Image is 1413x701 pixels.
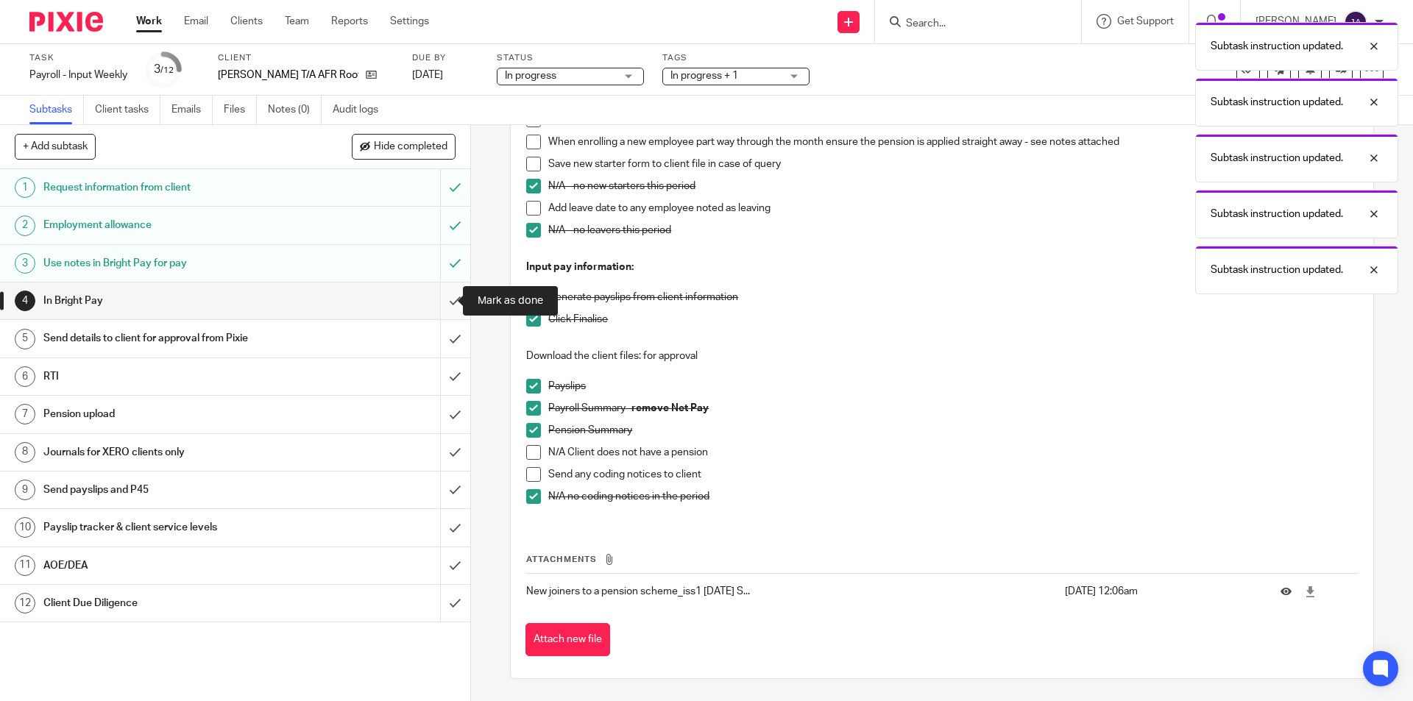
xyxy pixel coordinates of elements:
a: Work [136,14,162,29]
a: Settings [390,14,429,29]
div: 6 [15,366,35,387]
p: Click Finalise [548,312,1357,327]
h1: AOE/DEA [43,555,298,577]
a: Files [224,96,257,124]
div: Payroll - Input Weekly [29,68,127,82]
label: Status [497,52,644,64]
a: Audit logs [333,96,389,124]
div: 9 [15,480,35,500]
p: Generate payslips from client information [548,290,1357,305]
h1: Send payslips and P45 [43,479,298,501]
div: 2 [15,216,35,236]
span: In progress [505,71,556,81]
h1: Request information from client [43,177,298,199]
span: Hide completed [374,141,447,153]
div: 3 [154,61,174,78]
p: Payslips [548,379,1357,394]
span: In progress + 1 [670,71,738,81]
small: /12 [160,66,174,74]
p: Pension Summary [548,423,1357,438]
div: 5 [15,329,35,349]
p: Subtask instruction updated. [1211,263,1343,277]
label: Task [29,52,127,64]
strong: remove Net Pay [631,403,709,413]
div: 11 [15,555,35,576]
a: Reports [331,14,368,29]
p: N/A Client does not have a pension [548,445,1357,460]
p: Save new starter form to client file in case of query [548,157,1357,171]
h1: Use notes in Bright Pay for pay [43,252,298,274]
label: Due by [412,52,478,64]
a: Clients [230,14,263,29]
p: Payroll Summary - [548,401,1357,416]
strong: Input pay information: [526,262,634,272]
h1: Payslip tracker & client service levels [43,516,298,538]
button: Attach new file [525,623,610,656]
p: N/A no coding notices in the period [548,489,1357,504]
span: [DATE] [412,70,443,80]
div: 12 [15,593,35,613]
p: Subtask instruction updated. [1211,151,1343,166]
button: Hide completed [352,134,456,159]
a: Download [1305,584,1316,599]
label: Client [218,52,394,64]
div: 1 [15,177,35,198]
p: New joiners to a pension scheme_iss1 [DATE] S... [526,584,1057,599]
p: N/A - no leavers this period [548,223,1357,238]
p: [DATE] 12:06am [1065,584,1258,599]
p: Subtask instruction updated. [1211,39,1343,54]
a: Subtasks [29,96,84,124]
div: 8 [15,442,35,463]
p: Subtask instruction updated. [1211,95,1343,110]
p: Subtask instruction updated. [1211,207,1343,221]
h1: Pension upload [43,403,298,425]
a: Notes (0) [268,96,322,124]
span: Attachments [526,555,597,563]
div: 10 [15,517,35,538]
div: 7 [15,404,35,424]
h1: Employment allowance [43,214,298,236]
div: 3 [15,253,35,274]
label: Tags [662,52,810,64]
h1: RTI [43,366,298,388]
h1: Send details to client for approval from Pixie [43,327,298,349]
img: Pixie [29,12,103,32]
h1: In Bright Pay [43,290,298,312]
a: Emails [171,96,213,124]
p: Add leave date to any employee noted as leaving [548,201,1357,216]
img: svg%3E [1344,10,1367,34]
p: Download the client files: for approval [526,349,1357,363]
p: When enrolling a new employee part way through the month ensure the pension is applied straight a... [548,135,1357,149]
h1: Journals for XERO clients only [43,441,298,463]
div: 4 [15,291,35,311]
button: + Add subtask [15,134,96,159]
a: Email [184,14,208,29]
p: Send any coding notices to client [548,467,1357,482]
p: N/A - no new starters this period [548,179,1357,193]
h1: Client Due Diligence [43,592,298,614]
a: Client tasks [95,96,160,124]
p: [PERSON_NAME] T/A AFR Roofing [218,68,358,82]
a: Team [285,14,309,29]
